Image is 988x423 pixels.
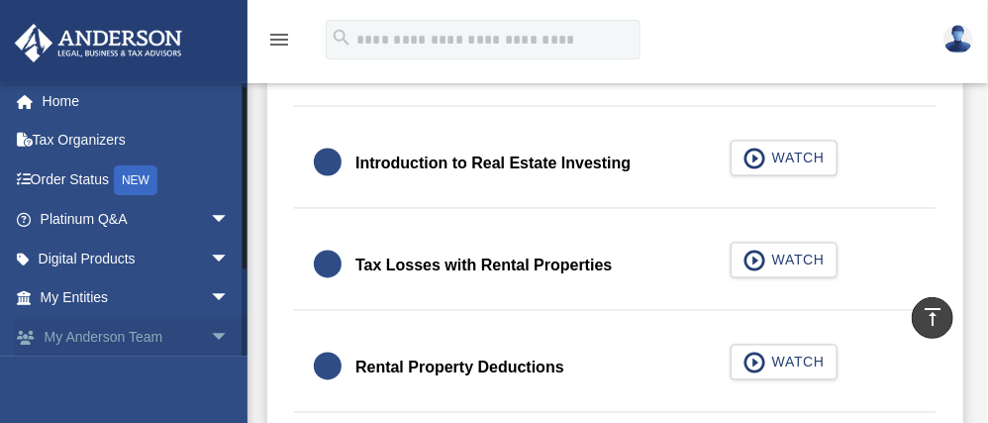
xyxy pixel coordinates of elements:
[314,345,917,392] a: Rental Property Deductions WATCH
[14,121,259,160] a: Tax Organizers
[210,357,249,397] span: arrow_drop_down
[114,165,157,195] div: NEW
[314,141,917,188] a: Introduction to Real Estate Investing WATCH
[14,159,259,200] a: Order StatusNEW
[314,243,917,290] a: Tax Losses with Rental Properties WATCH
[267,28,291,52] i: menu
[355,151,631,178] div: Introduction to Real Estate Investing
[355,355,564,382] div: Rental Property Deductions
[766,149,825,168] span: WATCH
[921,305,944,329] i: vertical_align_top
[14,239,259,278] a: Digital Productsarrow_drop_down
[210,317,249,358] span: arrow_drop_down
[731,141,838,176] button: WATCH
[912,297,953,339] a: vertical_align_top
[766,353,825,372] span: WATCH
[267,35,291,52] a: menu
[731,243,838,278] button: WATCH
[210,239,249,279] span: arrow_drop_down
[943,25,973,53] img: User Pic
[14,81,259,121] a: Home
[210,200,249,241] span: arrow_drop_down
[14,317,259,357] a: My Anderson Teamarrow_drop_down
[14,278,259,318] a: My Entitiesarrow_drop_down
[731,345,838,380] button: WATCH
[766,251,825,270] span: WATCH
[210,278,249,319] span: arrow_drop_down
[331,27,352,49] i: search
[9,24,188,62] img: Anderson Advisors Platinum Portal
[355,253,612,280] div: Tax Losses with Rental Properties
[14,357,259,396] a: My Documentsarrow_drop_down
[14,200,259,240] a: Platinum Q&Aarrow_drop_down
